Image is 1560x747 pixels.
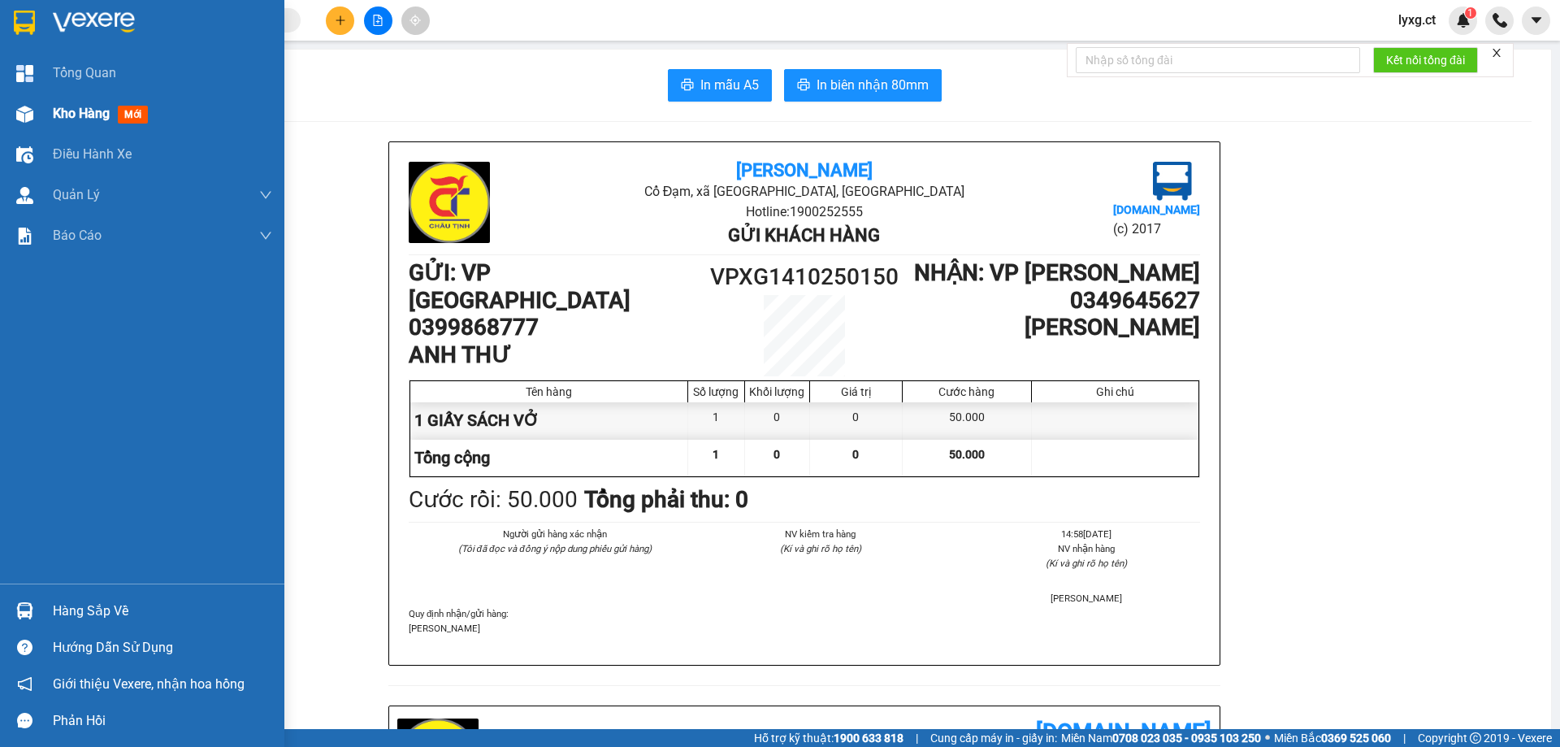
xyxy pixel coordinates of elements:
[903,314,1200,341] h1: [PERSON_NAME]
[973,527,1200,541] li: 14:58[DATE]
[16,228,33,245] img: solution-icon
[53,144,132,164] span: Điều hành xe
[17,640,32,655] span: question-circle
[814,385,898,398] div: Giá trị
[414,385,683,398] div: Tên hàng
[784,69,942,102] button: printerIn biên nhận 80mm
[754,729,903,747] span: Hỗ trợ kỹ thuật:
[401,7,430,35] button: aim
[1385,10,1449,30] span: lyxg.ct
[16,106,33,123] img: warehouse-icon
[1113,219,1200,239] li: (c) 2017
[1274,729,1391,747] span: Miền Bắc
[409,259,630,314] b: GỬI : VP [GEOGRAPHIC_DATA]
[707,527,934,541] li: NV kiểm tra hàng
[458,543,652,554] i: (Tôi đã đọc và đồng ý nộp dung phiếu gửi hàng)
[1403,729,1406,747] span: |
[914,259,1200,286] b: NHẬN : VP [PERSON_NAME]
[53,599,272,623] div: Hàng sắp về
[728,225,880,245] b: Gửi khách hàng
[1529,13,1544,28] span: caret-down
[152,60,679,80] li: Hotline: 1900252555
[53,106,110,121] span: Kho hàng
[20,118,242,172] b: GỬI : VP [GEOGRAPHIC_DATA]
[53,674,245,694] span: Giới thiệu Vexere, nhận hoa hồng
[53,636,272,660] div: Hướng dẫn sử dụng
[409,482,578,518] div: Cước rồi : 50.000
[409,15,421,26] span: aim
[118,106,148,124] span: mới
[409,341,705,369] h1: ANH THƯ
[1321,732,1391,745] strong: 0369 525 060
[1061,729,1261,747] span: Miền Nam
[414,448,490,467] span: Tổng cộng
[16,187,33,204] img: warehouse-icon
[668,69,772,102] button: printerIn mẫu A5
[540,202,1068,222] li: Hotline: 1900252555
[16,146,33,163] img: warehouse-icon
[259,229,272,242] span: down
[681,78,694,93] span: printer
[53,185,100,205] span: Quản Lý
[1046,558,1127,569] i: (Kí và ghi rõ họ tên)
[1493,13,1507,28] img: phone-icon
[930,729,1057,747] span: Cung cấp máy in - giấy in:
[364,7,392,35] button: file-add
[1456,13,1471,28] img: icon-new-feature
[973,591,1200,606] li: [PERSON_NAME]
[688,402,745,439] div: 1
[745,402,810,439] div: 0
[692,385,740,398] div: Số lượng
[1522,7,1550,35] button: caret-down
[53,225,102,245] span: Báo cáo
[705,259,903,295] h1: VPXG1410250150
[1467,7,1473,19] span: 1
[409,621,1200,636] p: [PERSON_NAME]
[152,40,679,60] li: Cổ Đạm, xã [GEOGRAPHIC_DATA], [GEOGRAPHIC_DATA]
[973,541,1200,556] li: NV nhận hàng
[259,189,272,202] span: down
[540,181,1068,202] li: Cổ Đạm, xã [GEOGRAPHIC_DATA], [GEOGRAPHIC_DATA]
[907,385,1027,398] div: Cước hàng
[749,385,805,398] div: Khối lượng
[797,78,810,93] span: printer
[1036,719,1211,745] b: [DOMAIN_NAME]
[16,65,33,82] img: dashboard-icon
[14,11,35,35] img: logo-vxr
[1113,203,1200,216] b: [DOMAIN_NAME]
[17,713,32,728] span: message
[1036,385,1194,398] div: Ghi chú
[441,527,668,541] li: Người gửi hàng xác nhận
[372,15,383,26] span: file-add
[1076,47,1360,73] input: Nhập số tổng đài
[736,160,873,180] b: [PERSON_NAME]
[713,448,719,461] span: 1
[780,543,861,554] i: (Kí và ghi rõ họ tên)
[949,448,985,461] span: 50.000
[17,676,32,692] span: notification
[1373,47,1478,73] button: Kết nối tổng đài
[409,314,705,341] h1: 0399868777
[852,448,859,461] span: 0
[1153,162,1192,201] img: logo.jpg
[53,709,272,733] div: Phản hồi
[773,448,780,461] span: 0
[409,606,1200,636] div: Quy định nhận/gửi hàng :
[53,63,116,83] span: Tổng Quan
[834,732,903,745] strong: 1900 633 818
[810,402,903,439] div: 0
[903,402,1032,439] div: 50.000
[1470,732,1481,744] span: copyright
[1112,732,1261,745] strong: 0708 023 035 - 0935 103 250
[1465,7,1476,19] sup: 1
[16,602,33,619] img: warehouse-icon
[335,15,346,26] span: plus
[903,287,1200,315] h1: 0349645627
[916,729,918,747] span: |
[409,162,490,243] img: logo.jpg
[1491,47,1502,59] span: close
[326,7,354,35] button: plus
[20,20,102,102] img: logo.jpg
[1265,735,1270,741] span: ⚪️
[1386,51,1465,69] span: Kết nối tổng đài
